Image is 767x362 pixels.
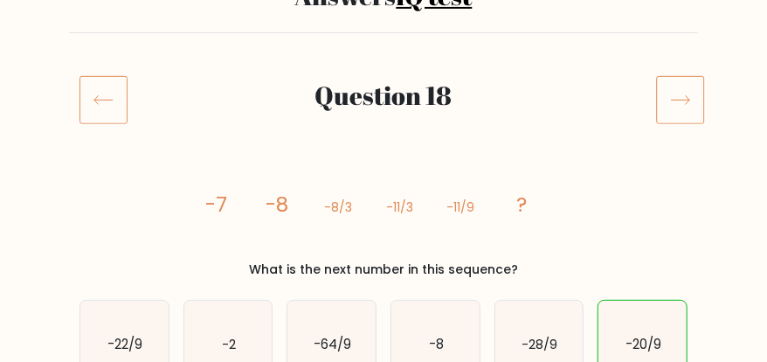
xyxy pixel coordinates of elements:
text: -64/9 [314,336,351,354]
text: -28/9 [522,336,557,354]
text: -8 [429,336,444,354]
tspan: ? [517,190,528,219]
tspan: -8 [266,190,288,219]
text: -20/9 [625,336,661,354]
tspan: -7 [205,190,227,219]
tspan: -11/9 [446,198,474,216]
h2: Question 18 [132,80,635,111]
tspan: -11/3 [386,198,413,216]
div: What is the next number in this sequence? [90,261,677,279]
text: -22/9 [107,336,142,354]
text: -2 [222,336,236,354]
tspan: -8/3 [324,198,352,216]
